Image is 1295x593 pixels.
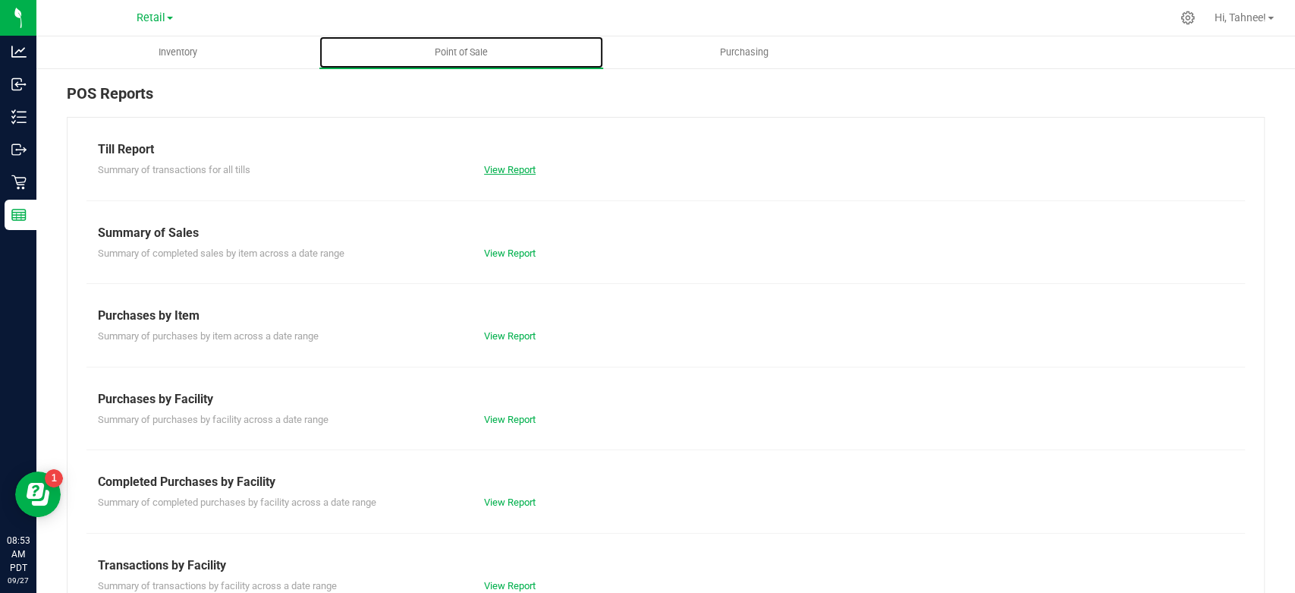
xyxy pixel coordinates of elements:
[137,11,165,24] span: Retail
[98,140,1234,159] div: Till Report
[98,580,337,591] span: Summary of transactions by facility across a date range
[484,497,536,508] a: View Report
[67,82,1265,117] div: POS Reports
[45,469,63,487] iframe: Resource center unread badge
[11,175,27,190] inline-svg: Retail
[98,164,250,175] span: Summary of transactions for all tills
[484,414,536,425] a: View Report
[11,109,27,125] inline-svg: Inventory
[98,390,1234,408] div: Purchases by Facility
[414,46,508,59] span: Point of Sale
[11,77,27,92] inline-svg: Inbound
[11,207,27,222] inline-svg: Reports
[98,248,344,259] span: Summary of completed sales by item across a date range
[484,248,536,259] a: View Report
[11,44,27,59] inline-svg: Analytics
[1215,11,1266,24] span: Hi, Tahnee!
[484,330,536,342] a: View Report
[603,36,886,68] a: Purchasing
[36,36,319,68] a: Inventory
[15,472,61,517] iframe: Resource center
[98,497,376,508] span: Summary of completed purchases by facility across a date range
[1178,11,1197,25] div: Manage settings
[98,473,1234,491] div: Completed Purchases by Facility
[11,142,27,157] inline-svg: Outbound
[98,224,1234,242] div: Summary of Sales
[98,307,1234,325] div: Purchases by Item
[7,575,30,586] p: 09/27
[7,534,30,575] p: 08:53 AM PDT
[98,330,319,342] span: Summary of purchases by item across a date range
[98,557,1234,575] div: Transactions by Facility
[484,580,536,591] a: View Report
[484,164,536,175] a: View Report
[699,46,789,59] span: Purchasing
[138,46,218,59] span: Inventory
[98,414,328,425] span: Summary of purchases by facility across a date range
[319,36,602,68] a: Point of Sale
